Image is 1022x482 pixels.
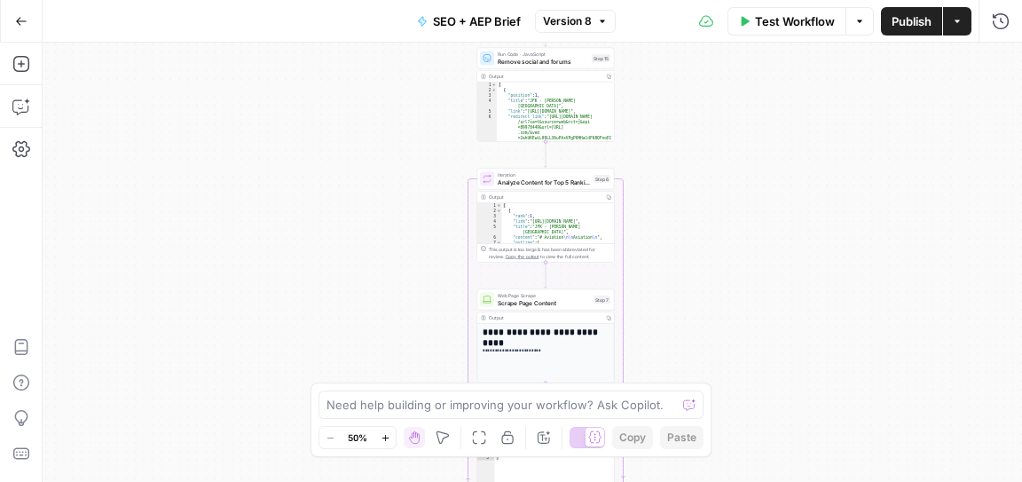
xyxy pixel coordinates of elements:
[498,292,590,299] span: Web Page Scrape
[477,214,502,219] div: 3
[594,296,610,304] div: Step 7
[543,13,592,29] span: Version 8
[498,51,588,58] span: Run Code · JavaScript
[497,209,502,214] span: Toggle code folding, rows 2 through 1003
[477,88,497,93] div: 2
[660,426,704,449] button: Paste
[667,430,696,446] span: Paste
[477,83,497,88] div: 1
[477,209,502,214] div: 2
[489,194,601,201] div: Output
[497,241,502,246] span: Toggle code folding, rows 7 through 9
[506,254,539,259] span: Copy the output
[477,93,497,99] div: 3
[545,262,547,288] g: Edge from step_6 to step_7
[489,314,601,321] div: Output
[477,115,497,146] div: 6
[491,83,497,88] span: Toggle code folding, rows 1 through 93
[477,169,615,263] div: IterationAnalyze Content for Top 5 Ranking PagesStep 6Output[ { "rank":1, "link":"[URL][DOMAIN_NA...
[881,7,942,36] button: Publish
[498,57,588,66] span: Remove social and forums
[594,175,610,183] div: Step 6
[545,141,547,167] g: Edge from step_15 to step_6
[477,455,495,461] div: 3
[477,109,497,115] div: 5
[477,99,497,109] div: 4
[433,12,521,30] span: SEO + AEP Brief
[489,246,610,260] div: This output is too large & has been abbreviated for review. to view the full content.
[892,12,932,30] span: Publish
[535,10,616,33] button: Version 8
[498,178,590,186] span: Analyze Content for Top 5 Ranking Pages
[592,54,610,62] div: Step 15
[477,219,502,225] div: 4
[406,7,531,36] button: SEO + AEP Brief
[477,203,502,209] div: 1
[477,48,615,142] div: Run Code · JavaScriptRemove social and forumsStep 15Output[ { "position":1, "title":"JFK - [PERSO...
[727,7,845,36] button: Test Workflow
[619,430,646,446] span: Copy
[545,20,547,46] g: Edge from step_13-iteration-end to step_15
[612,426,653,449] button: Copy
[477,235,502,241] div: 6
[498,298,590,307] span: Scrape Page Content
[348,431,367,445] span: 50%
[489,73,601,80] div: Output
[497,203,502,209] span: Toggle code folding, rows 1 through 1010
[498,171,590,178] span: Iteration
[755,12,835,30] span: Test Workflow
[477,225,502,235] div: 5
[491,88,497,93] span: Toggle code folding, rows 2 through 44
[477,241,502,246] div: 7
